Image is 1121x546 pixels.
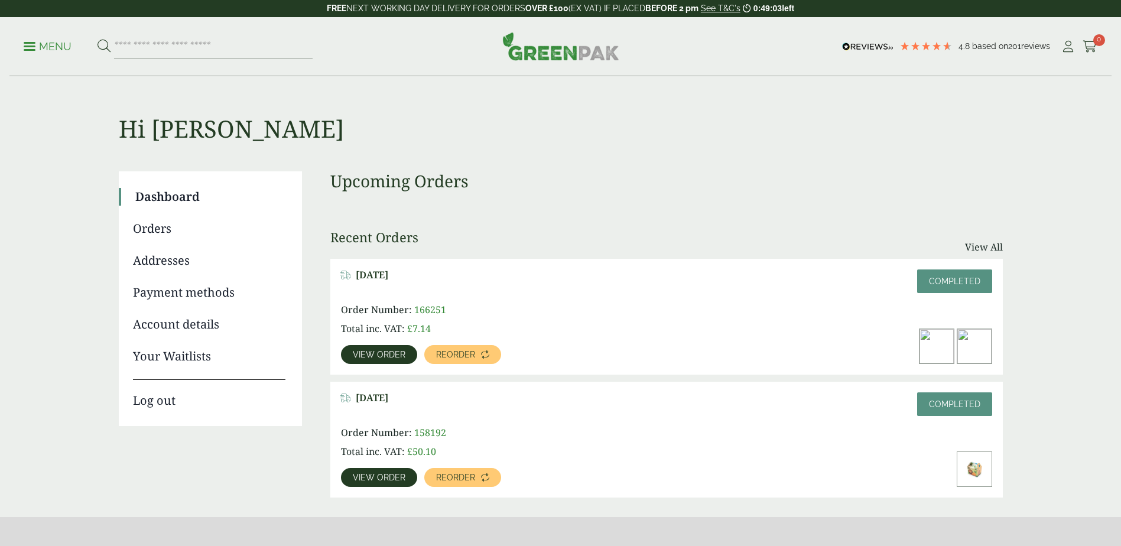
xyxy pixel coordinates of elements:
[1083,38,1097,56] a: 0
[133,316,285,333] a: Account details
[356,392,388,404] span: [DATE]
[407,322,412,335] span: £
[502,32,619,60] img: GreenPak Supplies
[1093,34,1105,46] span: 0
[133,220,285,238] a: Orders
[353,473,405,482] span: View order
[353,350,405,359] span: View order
[436,350,475,359] span: Reorder
[330,171,1003,191] h3: Upcoming Orders
[1008,41,1021,51] span: 201
[645,4,698,13] strong: BEFORE 2 pm
[958,41,972,51] span: 4.8
[133,347,285,365] a: Your Waitlists
[341,426,412,439] span: Order Number:
[842,43,893,51] img: REVIEWS.io
[341,303,412,316] span: Order Number:
[356,269,388,281] span: [DATE]
[330,229,418,245] h3: Recent Orders
[701,4,740,13] a: See T&C's
[972,41,1008,51] span: Based on
[327,4,346,13] strong: FREE
[1083,41,1097,53] i: Cart
[919,329,954,363] img: dsc_6879a_1-300x200.jpg
[24,40,72,51] a: Menu
[414,303,446,316] span: 166251
[135,188,285,206] a: Dashboard
[424,468,501,487] a: Reorder
[119,77,1003,143] h1: Hi [PERSON_NAME]
[525,4,568,13] strong: OVER £100
[133,379,285,409] a: Log out
[341,445,405,458] span: Total inc. VAT:
[957,452,992,486] img: Jungle-Childrens-Meal-Box-v2-300x200.jpg
[782,4,794,13] span: left
[436,473,475,482] span: Reorder
[24,40,72,54] p: Menu
[929,399,980,409] span: Completed
[899,41,953,51] div: 4.79 Stars
[341,468,417,487] a: View order
[407,322,431,335] bdi: 7.14
[407,445,412,458] span: £
[407,445,436,458] bdi: 50.10
[341,345,417,364] a: View order
[1061,41,1075,53] i: My Account
[957,329,992,363] img: 8_kraft_1_1-300x200.jpg
[1021,41,1050,51] span: reviews
[133,252,285,269] a: Addresses
[341,322,405,335] span: Total inc. VAT:
[414,426,446,439] span: 158192
[965,240,1003,254] a: View All
[753,4,782,13] span: 0:49:03
[133,284,285,301] a: Payment methods
[929,277,980,286] span: Completed
[424,345,501,364] a: Reorder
